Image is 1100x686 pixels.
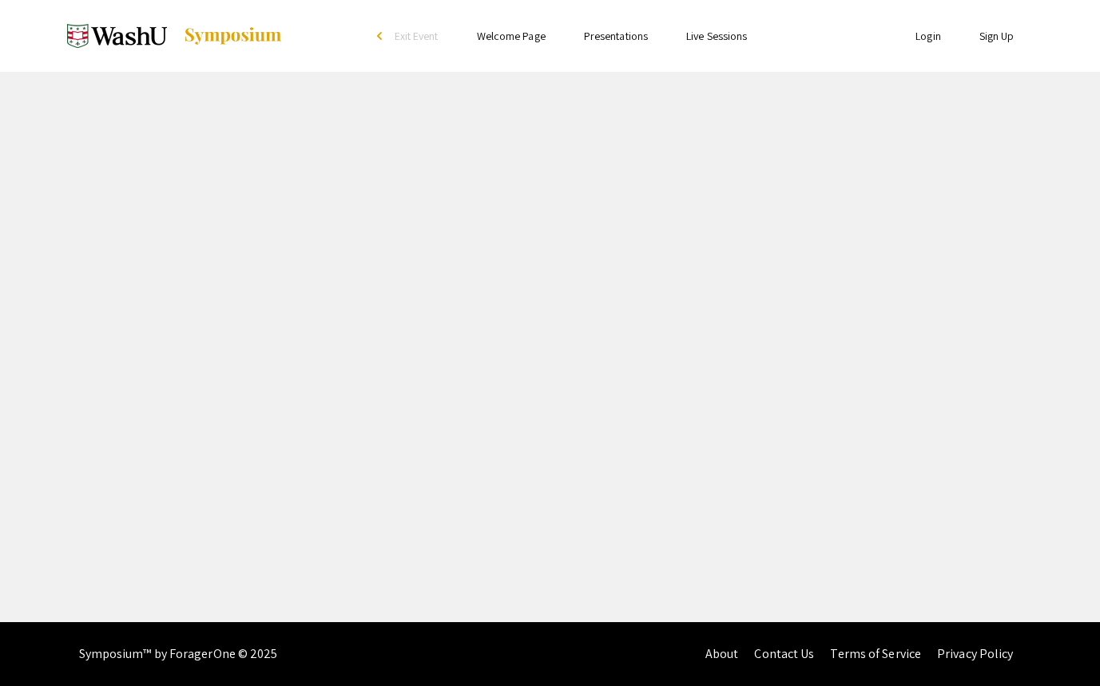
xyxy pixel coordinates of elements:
[477,29,546,43] a: Welcome Page
[754,645,814,662] a: Contact Us
[183,26,283,46] img: Symposium by ForagerOne
[979,29,1015,43] a: Sign Up
[377,31,387,41] div: arrow_back_ios
[67,16,167,56] img: Spring 2025 Undergraduate Research Symposium
[395,29,439,43] span: Exit Event
[830,645,921,662] a: Terms of Service
[1032,614,1088,674] iframe: Chat
[67,16,283,56] a: Spring 2025 Undergraduate Research Symposium
[584,29,648,43] a: Presentations
[705,645,739,662] a: About
[686,29,747,43] a: Live Sessions
[79,622,278,686] div: Symposium™ by ForagerOne © 2025
[915,29,941,43] a: Login
[937,645,1013,662] a: Privacy Policy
